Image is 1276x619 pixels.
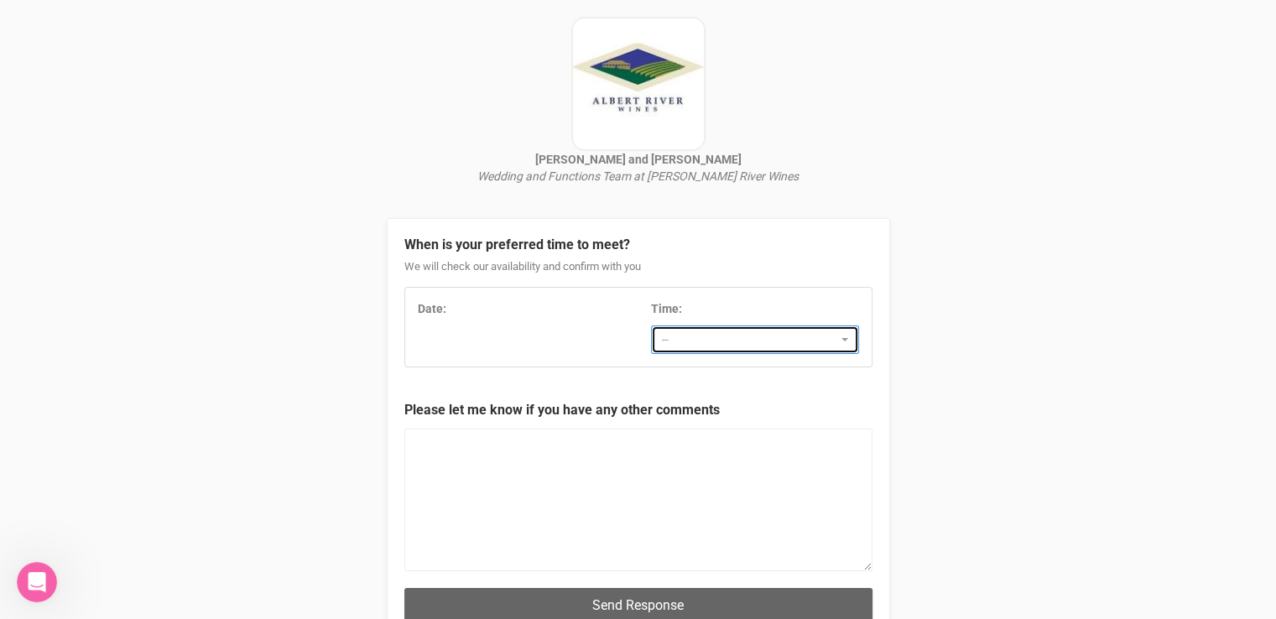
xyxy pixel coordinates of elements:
img: logo.JPG [571,17,706,151]
legend: When is your preferred time to meet? [404,236,872,255]
legend: Please let me know if you have any other comments [404,401,872,420]
button: -- [651,325,859,354]
strong: Date: [418,302,446,315]
i: Wedding and Functions Team at [PERSON_NAME] River Wines [477,169,799,183]
strong: [PERSON_NAME] and [PERSON_NAME] [535,153,742,166]
strong: Time: [651,302,682,315]
iframe: Intercom live chat [17,562,57,602]
span: -- [662,331,837,348]
div: We will check our availability and confirm with you [404,259,872,288]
